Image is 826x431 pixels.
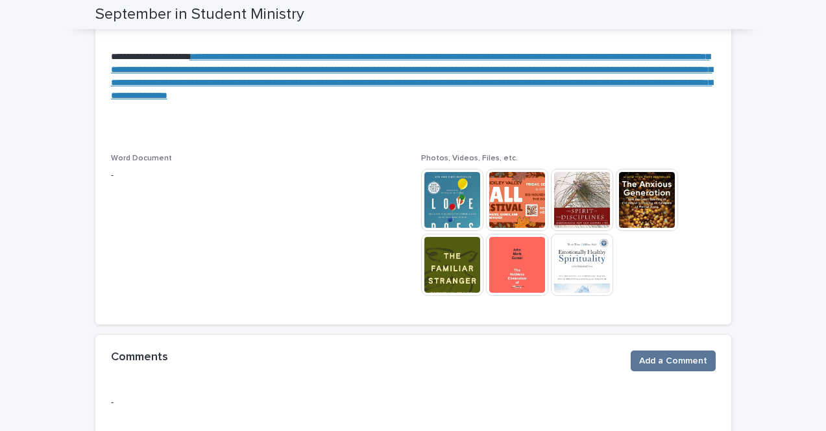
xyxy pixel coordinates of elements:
[639,354,707,367] span: Add a Comment
[111,351,168,365] h2: Comments
[421,154,518,162] span: Photos, Videos, Files, etc.
[111,154,172,162] span: Word Document
[111,396,716,410] p: -
[95,5,304,24] h2: September in Student Ministry
[111,169,406,182] p: -
[631,351,716,371] button: Add a Comment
